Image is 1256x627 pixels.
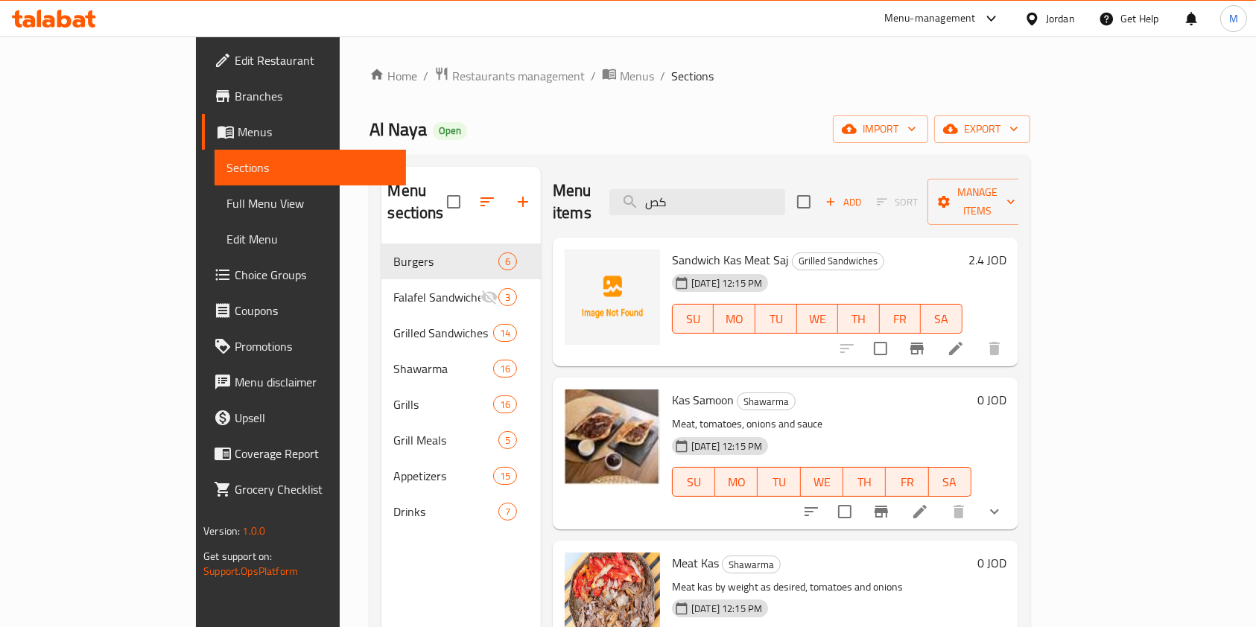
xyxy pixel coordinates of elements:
div: Grill Meals5 [381,422,541,458]
button: SU [672,304,714,334]
span: 1.0.0 [243,521,266,541]
span: SU [679,471,709,493]
span: SA [935,471,965,493]
span: Sort sections [469,184,505,220]
a: Full Menu View [215,185,406,221]
a: Edit menu item [947,340,965,357]
p: Meat, tomatoes, onions and sauce [672,415,971,433]
div: items [498,288,517,306]
a: Upsell [202,400,406,436]
div: Grilled Sandwiches14 [381,315,541,351]
span: Meat Kas [672,552,719,574]
a: Edit Restaurant [202,42,406,78]
a: Support.OpsPlatform [203,561,298,581]
button: export [934,115,1030,143]
span: Open [433,124,467,137]
span: 5 [499,433,516,448]
span: import [845,120,916,139]
div: Burgers6 [381,244,541,279]
h6: 0 JOD [977,389,1006,410]
li: / [591,67,596,85]
button: TU [758,467,800,497]
h6: 2.4 JOD [968,249,1006,270]
a: Menu disclaimer [202,364,406,400]
a: Restaurants management [434,66,585,86]
a: Choice Groups [202,257,406,293]
span: Grill Meals [393,431,498,449]
svg: Inactive section [480,288,498,306]
span: Kas Samoon [672,389,734,411]
div: Menu-management [884,10,976,28]
button: TU [755,304,797,334]
span: [DATE] 12:15 PM [685,276,768,290]
button: TH [843,467,886,497]
div: items [498,503,517,521]
span: Get support on: [203,547,272,566]
button: MO [715,467,758,497]
span: Manage items [939,183,1015,220]
p: Meat kas by weight as desired, tomatoes and onions [672,578,971,596]
li: / [423,67,428,85]
button: show more [977,494,1012,529]
span: 7 [499,505,516,519]
a: Edit Menu [215,221,406,257]
span: SA [927,308,957,330]
span: Burgers [393,252,498,270]
span: Grilled Sandwiches [393,324,492,342]
button: SU [672,467,715,497]
span: Sections [226,159,394,176]
a: Edit menu item [911,503,929,521]
span: Coverage Report [235,445,394,462]
a: Sections [215,150,406,185]
span: Menus [620,67,654,85]
div: items [493,395,517,413]
a: Menus [202,114,406,150]
button: FR [880,304,922,334]
div: Jordan [1046,10,1075,27]
img: Kas Samoon [565,389,660,485]
button: Add [819,191,867,214]
span: Select all sections [438,186,469,217]
div: Appetizers15 [381,458,541,494]
span: Edit Menu [226,230,394,248]
button: delete [977,331,1012,366]
span: Add item [819,191,867,214]
span: TH [849,471,880,493]
button: TH [838,304,880,334]
span: Edit Restaurant [235,51,394,69]
span: Upsell [235,409,394,427]
span: MO [720,308,749,330]
a: Menus [602,66,654,86]
button: delete [941,494,977,529]
div: items [493,324,517,342]
button: WE [797,304,839,334]
span: Select section [788,186,819,217]
a: Coverage Report [202,436,406,471]
button: Branch-specific-item [899,331,935,366]
button: FR [886,467,928,497]
div: Drinks7 [381,494,541,529]
button: SA [921,304,962,334]
span: Select section first [867,191,927,214]
button: Manage items [927,179,1027,225]
span: 3 [499,290,516,305]
button: MO [714,304,755,334]
span: MO [721,471,752,493]
h2: Menu items [553,179,591,224]
span: Shawarma [723,556,780,573]
span: Falafel Sandwiches [393,288,480,306]
span: 14 [494,326,516,340]
span: Branches [235,87,394,105]
span: Grills [393,395,492,413]
span: Shawarma [393,360,492,378]
span: Promotions [235,337,394,355]
span: TH [844,308,874,330]
span: Drinks [393,503,498,521]
span: Add [823,194,863,211]
span: WE [807,471,837,493]
div: Shawarma16 [381,351,541,386]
